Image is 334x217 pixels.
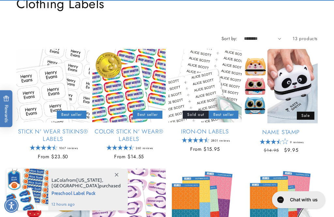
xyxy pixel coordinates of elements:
iframe: Sign Up via Text for Offers [5,165,83,184]
span: 12 hours ago [52,201,121,207]
span: Preschool Label Pack [52,189,121,197]
a: Stick N' Wear Stikins® Labels [16,128,90,143]
a: Iron-On Labels [168,128,242,135]
span: [US_STATE] [76,177,102,183]
iframe: Gorgias live chat messenger [269,189,327,210]
span: from , purchased [52,178,121,189]
a: Color Stick N' Wear® Labels [92,128,166,143]
a: Name Stamp [244,129,318,136]
div: Accessibility Menu [4,198,19,213]
label: Sort by: [221,35,237,42]
span: 13 products [293,35,318,42]
span: [GEOGRAPHIC_DATA] [52,183,99,189]
span: Rewards [3,95,9,122]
